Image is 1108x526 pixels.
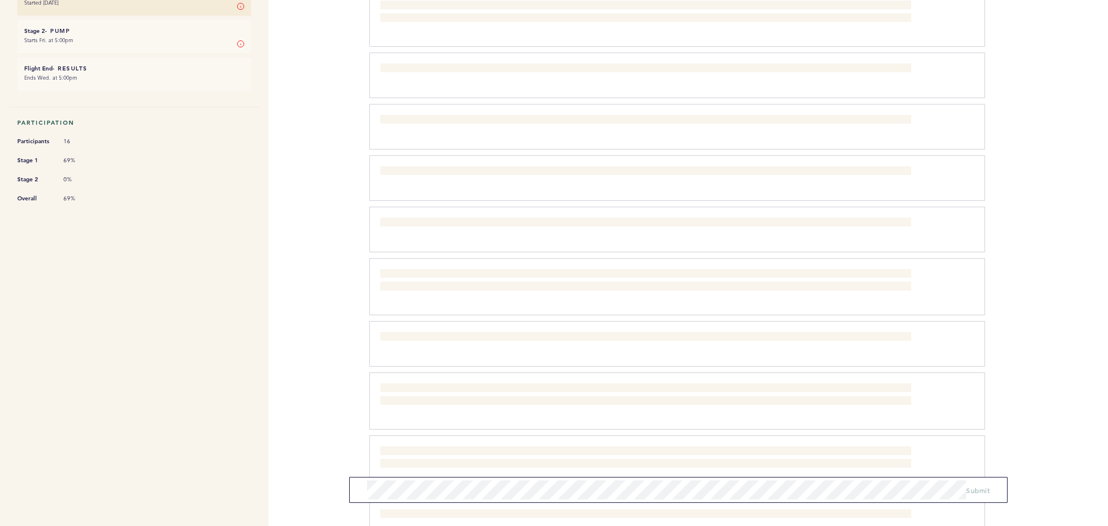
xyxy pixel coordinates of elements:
span: 69% [63,156,98,165]
span: Day 2 process. Felt really good about the foundation that was set prior to getting in the room an... [380,447,905,468]
span: Enjoyed the player comparisons and rankings exercises. Think that really captured sentiment in th... [380,333,874,342]
span: Stage 2 [17,174,52,185]
span: Getting exposure to the Model Interpretability Plots was very helpful in understanding where a pl... [380,2,897,23]
span: The “Plunder the Deep” project – how it was formed and ultimately utilized put us in a great and ... [380,116,847,125]
h5: Participation [17,119,251,126]
button: Submit [966,484,990,496]
span: Overall [17,193,52,204]
time: Starts Fri. at 5:00pm [24,36,73,44]
span: Model poking transparency was very good...the interpretability plots as a whole made it clear on ... [380,385,911,405]
span: Exercises & surveys to test conviction and dig deeper on each player discussed [380,510,624,520]
span: 69% [63,195,98,203]
span: Participants [17,136,52,147]
h6: - Results [24,65,244,72]
span: Getting “deeper” down the board was advantageous for our preparedness for early day 2. [380,65,658,74]
small: Stage 2 [24,27,45,35]
span: Submit [966,486,990,495]
span: Allowing the Area Scouts to present some of their “Plunder the Deep” players. [380,219,624,228]
time: Ends Wed. at 5:00pm [24,74,77,81]
small: Flight End [24,65,53,72]
span: 0% [63,176,98,184]
h6: - Pump [24,27,244,35]
span: Stage 1 [17,155,52,166]
span: 16 [63,137,98,146]
span: Having information flow upward from the Area Supervisors to the Regional Supervisors to Sr Leader... [380,167,702,177]
span: Player Discussions. Thought there were really good conversations on players in the room. Felt con... [380,270,901,291]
